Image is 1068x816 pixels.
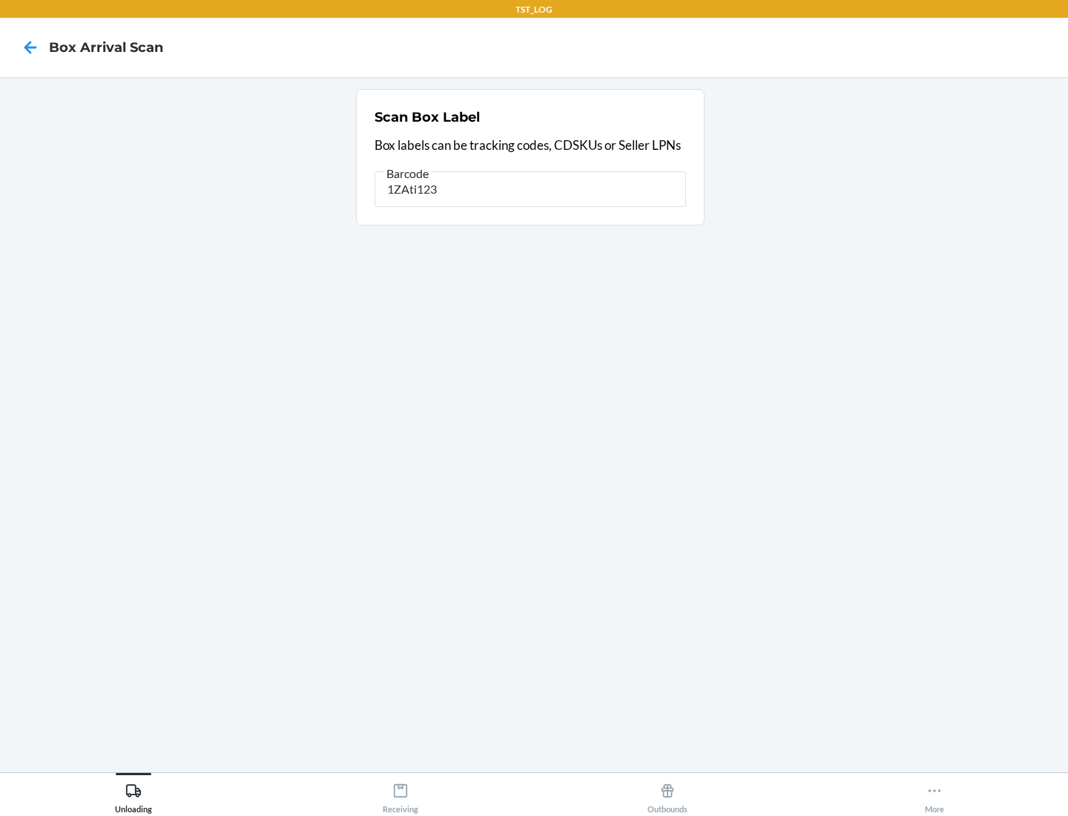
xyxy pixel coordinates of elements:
[375,136,686,155] p: Box labels can be tracking codes, CDSKUs or Seller LPNs
[267,773,534,814] button: Receiving
[534,773,801,814] button: Outbounds
[384,166,431,181] span: Barcode
[49,38,163,57] h4: Box Arrival Scan
[115,777,152,814] div: Unloading
[925,777,944,814] div: More
[383,777,418,814] div: Receiving
[375,108,480,127] h2: Scan Box Label
[375,171,686,207] input: Barcode
[647,777,688,814] div: Outbounds
[515,3,553,16] p: TST_LOG
[801,773,1068,814] button: More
